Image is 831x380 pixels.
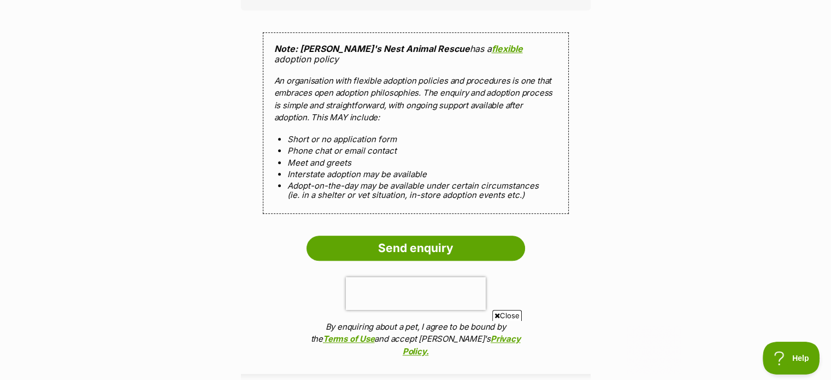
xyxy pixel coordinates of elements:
li: Adopt-on-the-day may be available under certain circumstances (ie. in a shelter or vet situation,... [287,181,544,200]
input: Send enquiry [307,236,525,261]
iframe: Advertisement [151,325,681,375]
iframe: Help Scout Beacon - Open [763,342,820,375]
li: Interstate adoption may be available [287,169,544,179]
span: Close [492,310,522,321]
li: Meet and greets [287,158,544,167]
iframe: reCAPTCHA [346,277,486,310]
p: An organisation with flexible adoption policies and procedures is one that embraces open adoption... [274,75,557,124]
div: has a adoption policy [263,32,569,213]
li: Short or no application form [287,135,544,144]
a: flexible [492,43,523,54]
strong: Note: [PERSON_NAME]'s Nest Animal Rescue [274,43,470,54]
li: Phone chat or email contact [287,146,544,155]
